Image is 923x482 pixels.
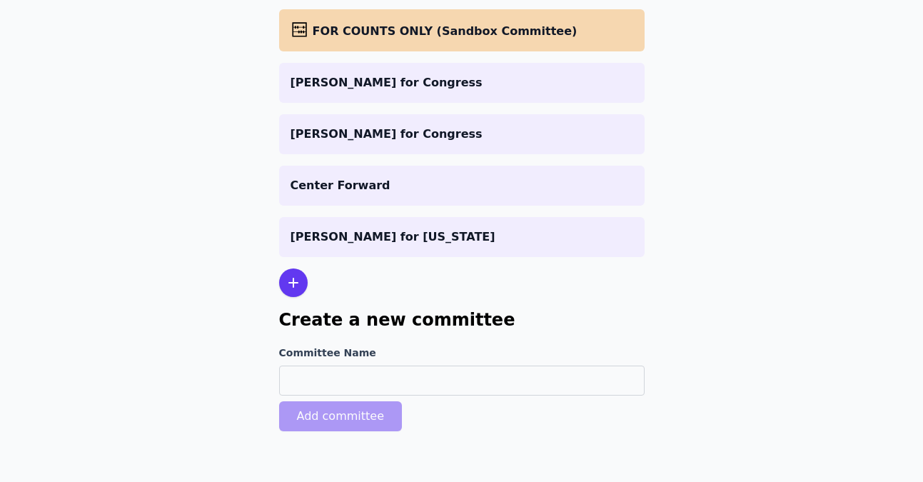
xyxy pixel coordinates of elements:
[291,126,633,143] p: [PERSON_NAME] for Congress
[279,308,645,331] h1: Create a new committee
[291,177,633,194] p: Center Forward
[279,217,645,257] a: [PERSON_NAME] for [US_STATE]
[291,74,633,91] p: [PERSON_NAME] for Congress
[279,346,645,360] label: Committee Name
[313,24,577,38] span: FOR COUNTS ONLY (Sandbox Committee)
[279,114,645,154] a: [PERSON_NAME] for Congress
[279,9,645,51] a: FOR COUNTS ONLY (Sandbox Committee)
[291,229,633,246] p: [PERSON_NAME] for [US_STATE]
[279,166,645,206] a: Center Forward
[279,63,645,103] a: [PERSON_NAME] for Congress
